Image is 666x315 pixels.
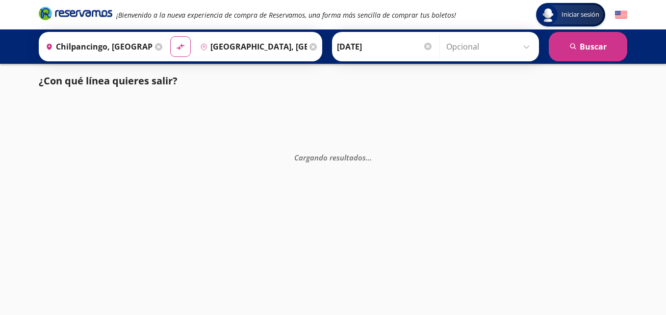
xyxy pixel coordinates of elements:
[116,10,456,20] em: ¡Bienvenido a la nueva experiencia de compra de Reservamos, una forma más sencilla de comprar tus...
[39,6,112,21] i: Brand Logo
[446,34,534,59] input: Opcional
[294,153,372,162] em: Cargando resultados
[549,32,627,61] button: Buscar
[39,74,178,88] p: ¿Con qué línea quieres salir?
[370,153,372,162] span: .
[39,6,112,24] a: Brand Logo
[558,10,603,20] span: Iniciar sesión
[615,9,627,21] button: English
[42,34,153,59] input: Buscar Origen
[368,153,370,162] span: .
[366,153,368,162] span: .
[337,34,433,59] input: Elegir Fecha
[196,34,307,59] input: Buscar Destino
